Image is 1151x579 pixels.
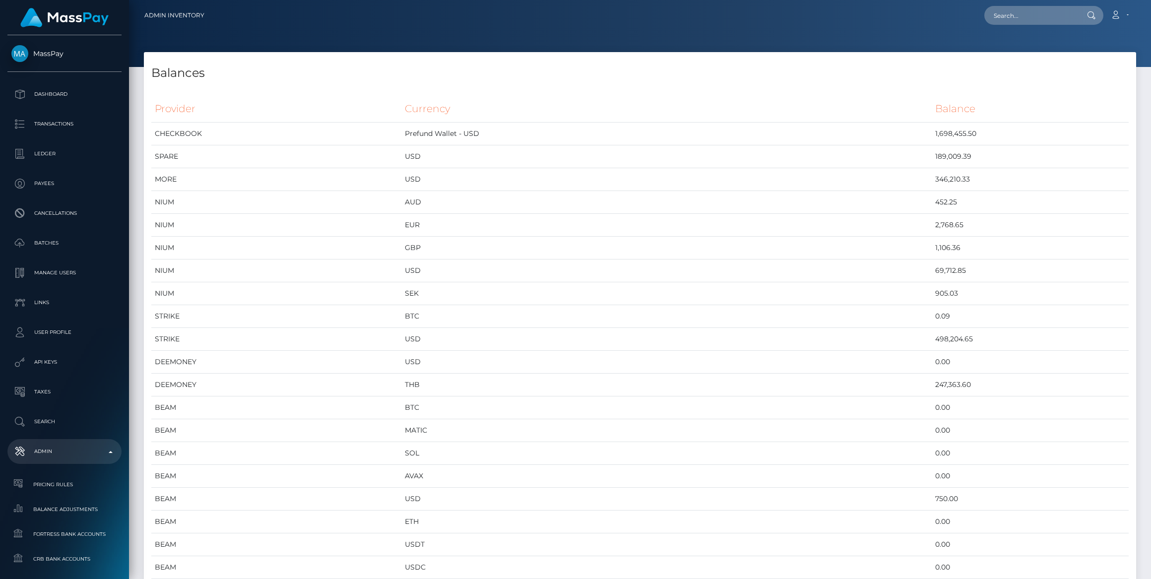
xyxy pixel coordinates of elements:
[20,8,109,27] img: MassPay Logo
[151,442,401,465] td: BEAM
[401,374,932,396] td: THB
[151,282,401,305] td: NIUM
[401,351,932,374] td: USD
[11,355,118,370] p: API Keys
[11,176,118,191] p: Payees
[7,320,122,345] a: User Profile
[7,548,122,570] a: CRB Bank Accounts
[7,112,122,136] a: Transactions
[11,504,118,515] span: Balance Adjustments
[7,523,122,545] a: Fortress Bank Accounts
[932,328,1129,351] td: 498,204.65
[151,351,401,374] td: DEEMONEY
[401,556,932,579] td: USDC
[11,117,118,131] p: Transactions
[932,237,1129,259] td: 1,106.36
[151,465,401,488] td: BEAM
[11,236,118,251] p: Batches
[7,499,122,520] a: Balance Adjustments
[151,191,401,214] td: NIUM
[151,214,401,237] td: NIUM
[401,533,932,556] td: USDT
[7,231,122,256] a: Batches
[11,479,118,490] span: Pricing Rules
[151,556,401,579] td: BEAM
[984,6,1078,25] input: Search...
[151,328,401,351] td: STRIKE
[151,511,401,533] td: BEAM
[151,374,401,396] td: DEEMONEY
[401,442,932,465] td: SOL
[11,414,118,429] p: Search
[11,385,118,399] p: Taxes
[151,123,401,145] td: CHECKBOOK
[7,409,122,434] a: Search
[932,351,1129,374] td: 0.00
[401,259,932,282] td: USD
[151,305,401,328] td: STRIKE
[401,191,932,214] td: AUD
[932,191,1129,214] td: 452.25
[932,556,1129,579] td: 0.00
[401,305,932,328] td: BTC
[11,444,118,459] p: Admin
[932,259,1129,282] td: 69,712.85
[11,45,28,62] img: MassPay
[151,396,401,419] td: BEAM
[932,214,1129,237] td: 2,768.65
[7,290,122,315] a: Links
[11,146,118,161] p: Ledger
[401,123,932,145] td: Prefund Wallet - USD
[401,396,932,419] td: BTC
[151,259,401,282] td: NIUM
[401,488,932,511] td: USD
[151,64,1129,82] h4: Balances
[932,145,1129,168] td: 189,009.39
[7,49,122,58] span: MassPay
[7,171,122,196] a: Payees
[401,511,932,533] td: ETH
[11,528,118,540] span: Fortress Bank Accounts
[11,553,118,565] span: CRB Bank Accounts
[401,419,932,442] td: MATIC
[151,488,401,511] td: BEAM
[932,396,1129,419] td: 0.00
[932,123,1129,145] td: 1,698,455.50
[401,465,932,488] td: AVAX
[7,82,122,107] a: Dashboard
[151,237,401,259] td: NIUM
[7,474,122,495] a: Pricing Rules
[932,533,1129,556] td: 0.00
[151,168,401,191] td: MORE
[7,350,122,375] a: API Keys
[11,206,118,221] p: Cancellations
[7,439,122,464] a: Admin
[401,328,932,351] td: USD
[401,145,932,168] td: USD
[932,95,1129,123] th: Balance
[7,260,122,285] a: Manage Users
[7,201,122,226] a: Cancellations
[144,5,204,26] a: Admin Inventory
[932,488,1129,511] td: 750.00
[401,214,932,237] td: EUR
[932,442,1129,465] td: 0.00
[11,295,118,310] p: Links
[11,325,118,340] p: User Profile
[932,511,1129,533] td: 0.00
[401,95,932,123] th: Currency
[932,419,1129,442] td: 0.00
[932,374,1129,396] td: 247,363.60
[11,87,118,102] p: Dashboard
[7,141,122,166] a: Ledger
[151,145,401,168] td: SPARE
[151,95,401,123] th: Provider
[932,305,1129,328] td: 0.09
[932,168,1129,191] td: 346,210.33
[401,237,932,259] td: GBP
[401,282,932,305] td: SEK
[11,265,118,280] p: Manage Users
[151,419,401,442] td: BEAM
[932,282,1129,305] td: 905.03
[7,380,122,404] a: Taxes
